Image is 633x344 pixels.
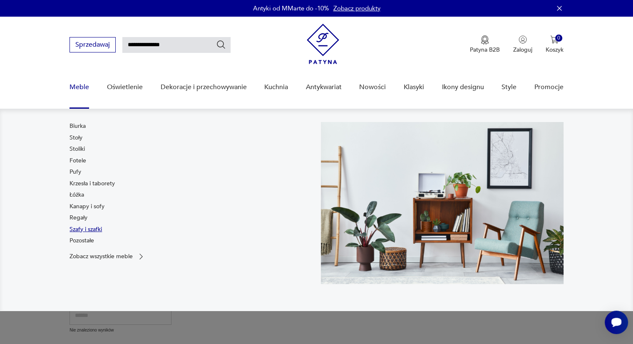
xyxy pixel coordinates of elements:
[70,37,116,52] button: Sprzedawaj
[555,35,562,42] div: 0
[501,71,516,103] a: Style
[70,145,85,153] a: Stoliki
[546,35,563,54] button: 0Koszyk
[442,71,484,103] a: Ikony designu
[534,71,563,103] a: Promocje
[70,252,145,261] a: Zobacz wszystkie meble
[70,122,86,130] a: Biurka
[253,4,329,12] p: Antyki od MMarte do -10%
[359,71,386,103] a: Nowości
[513,46,532,54] p: Zaloguj
[470,35,500,54] a: Ikona medaluPatyna B2B
[481,35,489,45] img: Ikona medalu
[70,254,133,259] p: Zobacz wszystkie meble
[605,311,628,334] iframe: Smartsupp widget button
[70,202,104,211] a: Kanapy i sofy
[264,71,288,103] a: Kuchnia
[160,71,246,103] a: Dekoracje i przechowywanie
[70,191,84,199] a: Łóżka
[70,237,94,245] a: Pozostałe
[107,71,143,103] a: Oświetlenie
[70,134,82,142] a: Stoły
[519,35,527,44] img: Ikonka użytkownika
[470,35,500,54] button: Patyna B2B
[70,42,116,48] a: Sprzedawaj
[70,157,86,165] a: Fotele
[306,71,342,103] a: Antykwariat
[70,179,115,188] a: Krzesła i taborety
[321,122,563,284] img: 969d9116629659dbb0bd4e745da535dc.jpg
[216,40,226,50] button: Szukaj
[404,71,424,103] a: Klasyki
[70,71,89,103] a: Meble
[70,225,102,234] a: Szafy i szafki
[470,46,500,54] p: Patyna B2B
[70,214,87,222] a: Regały
[546,46,563,54] p: Koszyk
[70,168,81,176] a: Pufy
[333,4,380,12] a: Zobacz produkty
[550,35,559,44] img: Ikona koszyka
[513,35,532,54] button: Zaloguj
[307,24,339,64] img: Patyna - sklep z meblami i dekoracjami vintage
